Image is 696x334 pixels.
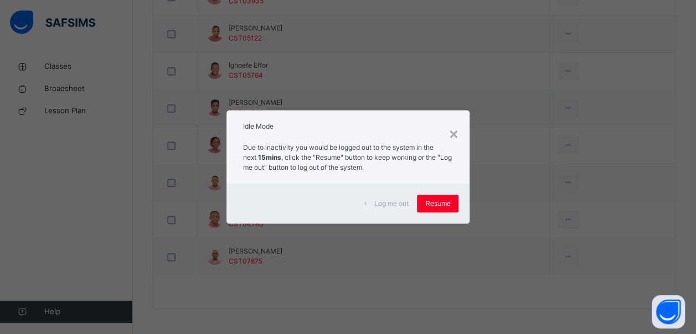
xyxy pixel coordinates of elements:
span: Resume [425,199,450,209]
span: Log me out [374,199,408,209]
h2: Idle Mode [243,122,453,131]
strong: 15mins [258,153,281,161]
button: Open asap [652,295,685,328]
p: Due to inactivity you would be logged out to the system in the next , click the "Resume" button t... [243,143,453,173]
div: × [448,122,458,145]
